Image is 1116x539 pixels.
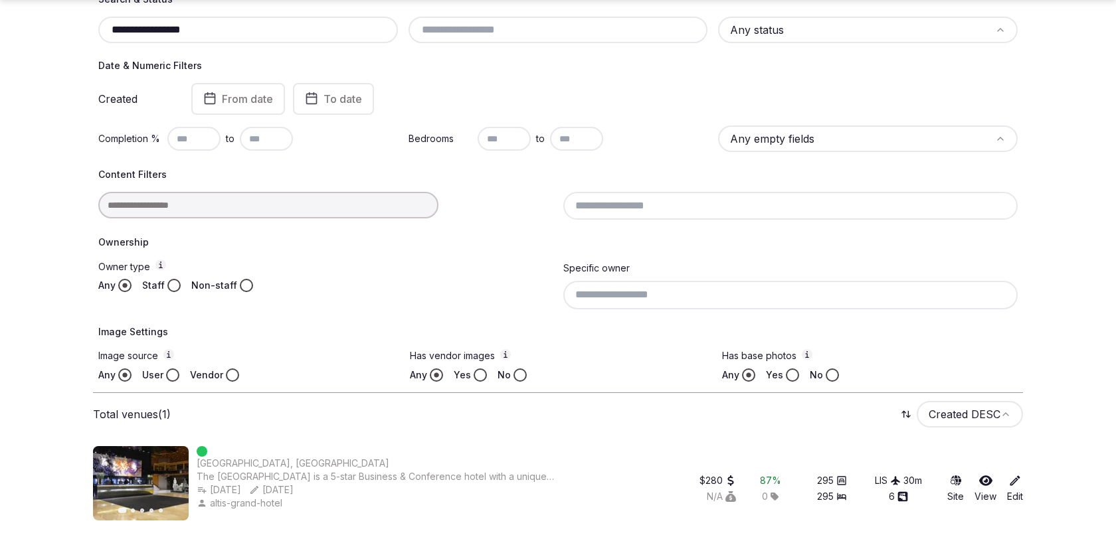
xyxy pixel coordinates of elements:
[142,279,165,292] label: Staff
[766,368,783,382] label: Yes
[131,508,135,512] button: Go to slide 2
[155,260,166,270] button: Owner type
[197,470,585,483] div: The [GEOGRAPHIC_DATA] is a 5-star Business & Conference hotel with a unique personality and charm...
[140,508,144,512] button: Go to slide 3
[563,262,630,273] label: Specific owner
[802,349,812,360] button: Has base photos
[98,59,1018,72] h4: Date & Numeric Filters
[762,490,768,503] span: 0
[875,474,901,487] button: LIS
[98,325,1018,339] h4: Image Settings
[249,483,294,497] button: [DATE]
[142,368,163,382] label: User
[98,279,116,292] label: Any
[722,368,739,382] label: Any
[293,83,374,115] button: To date
[409,132,472,145] label: Bedrooms
[817,490,847,503] button: 295
[191,83,285,115] button: From date
[498,368,511,382] label: No
[760,474,781,487] button: 87%
[760,474,781,487] div: 87 %
[817,490,834,503] span: 295
[324,92,362,106] span: To date
[98,94,173,104] label: Created
[975,474,996,503] a: View
[197,457,389,470] button: [GEOGRAPHIC_DATA], [GEOGRAPHIC_DATA]
[98,236,1018,249] h4: Ownership
[93,446,189,520] img: Featured image for venue
[98,260,553,273] label: Owner type
[889,490,908,503] button: 6
[191,279,237,292] label: Non-staff
[817,474,847,487] button: 295
[159,508,163,512] button: Go to slide 5
[118,508,127,513] button: Go to slide 1
[98,349,394,363] label: Image source
[699,474,736,487] button: $280
[163,349,174,360] button: Image source
[500,349,511,360] button: Has vendor images
[1007,474,1023,503] a: Edit
[222,92,273,106] span: From date
[93,407,171,422] p: Total venues (1)
[197,483,241,497] button: [DATE]
[98,368,116,382] label: Any
[98,132,162,145] label: Completion %
[149,508,153,512] button: Go to slide 4
[810,368,823,382] label: No
[197,497,285,510] button: altis-grand-hotel
[536,132,545,145] span: to
[817,474,834,487] span: 295
[903,474,922,487] button: 30m
[98,168,1018,181] h4: Content Filters
[226,132,234,145] span: to
[722,349,1018,363] label: Has base photos
[410,349,705,363] label: Has vendor images
[454,368,471,382] label: Yes
[707,490,736,503] button: N/A
[903,474,922,487] div: 30 m
[190,368,223,382] label: Vendor
[947,474,964,503] a: Site
[410,368,427,382] label: Any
